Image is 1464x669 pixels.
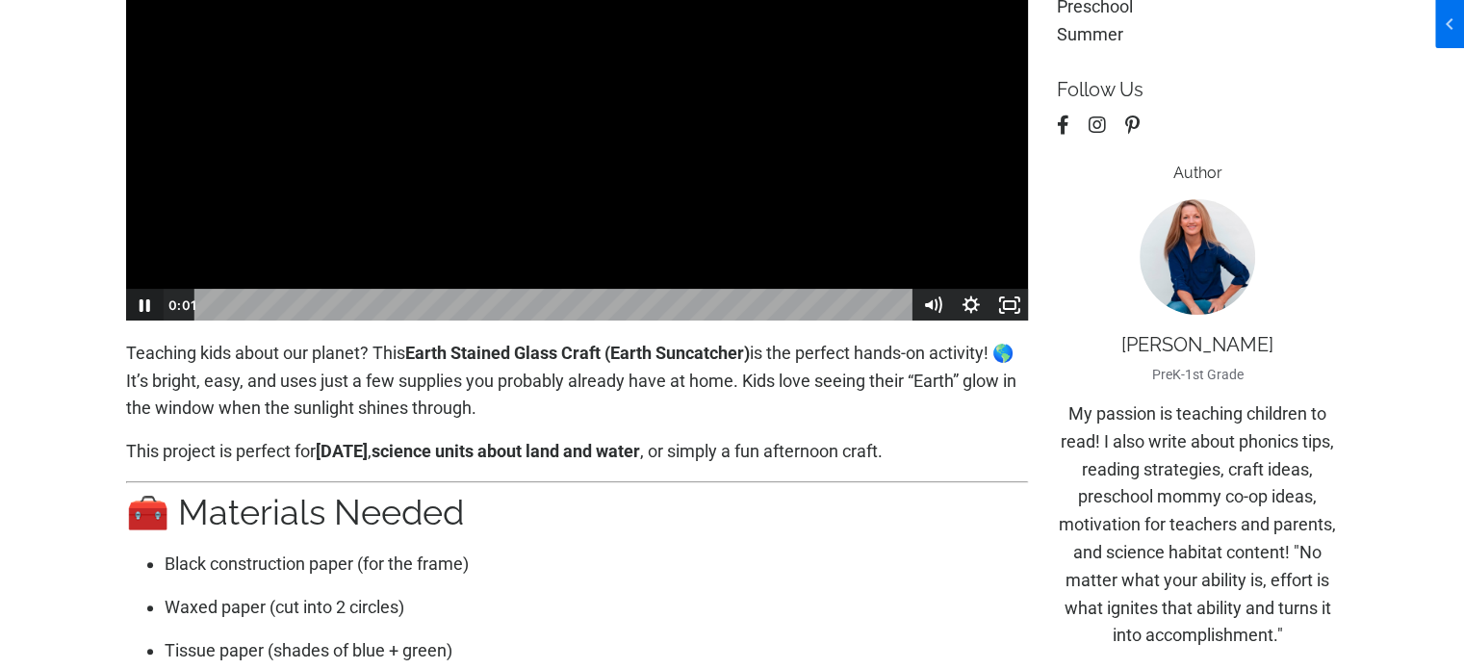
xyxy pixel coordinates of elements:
[126,438,1029,466] p: This project is perfect for , , or simply a fun afternoon craft.
[125,289,164,322] button: Pause
[1057,333,1339,356] p: [PERSON_NAME]
[1057,364,1339,385] p: PreK-1st Grade
[316,441,368,461] strong: [DATE]
[165,551,1029,579] p: Black construction paper (for the frame)
[372,441,640,461] strong: science units about land and water
[165,637,1029,665] p: Tissue paper (shades of blue + green)
[1057,164,1339,182] h6: Author
[126,340,1029,423] p: Teaching kids about our planet? This is the perfect hands-on activity! 🌎 It’s bright, easy, and u...
[405,343,750,363] strong: Earth Stained Glass Craft (Earth Suncatcher)
[990,289,1029,322] button: Fullscreen
[165,594,1029,622] p: Waxed paper (cut into 2 circles)
[1057,78,1339,101] p: Follow Us
[952,289,990,322] button: Show settings menu
[913,289,952,322] button: Mute
[1057,400,1339,650] p: My passion is teaching children to read! I also write about phonics tips, reading strategies, cra...
[1057,21,1339,49] a: summer
[126,492,1029,533] h2: 🧰 Materials Needed
[208,289,904,322] div: Playbar
[3,13,26,36] span: chevron_left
